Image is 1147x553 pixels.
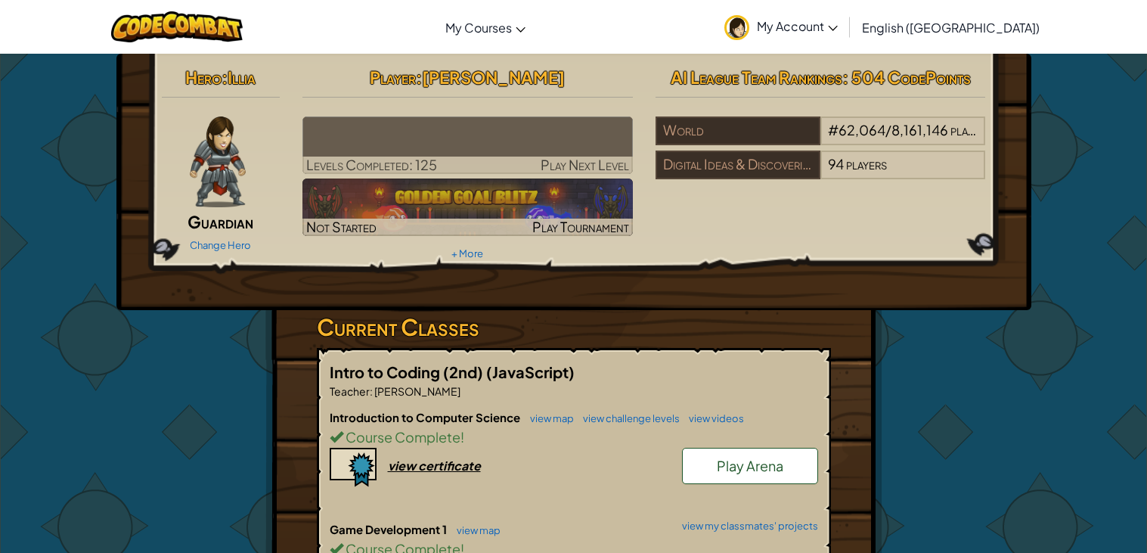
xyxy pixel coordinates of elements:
span: English ([GEOGRAPHIC_DATA]) [862,20,1040,36]
span: : [370,384,373,398]
div: World [656,117,820,145]
span: / [885,121,891,138]
div: Digital Ideas & Discoveries (3rd) [656,151,820,179]
a: + More [451,247,483,259]
span: 62,064 [839,121,885,138]
span: players [846,155,887,172]
span: Player [370,67,416,88]
span: Play Arena [717,457,783,474]
a: Play Next Level [302,117,633,174]
img: CodeCombat logo [111,11,243,42]
a: Change Hero [190,239,251,251]
span: : 504 CodePoints [842,67,971,88]
img: certificate-icon.png [330,448,377,487]
span: Play Next Level [541,156,629,173]
span: Guardian [188,211,253,232]
span: AI League Team Rankings [671,67,842,88]
span: 8,161,146 [891,121,948,138]
img: Golden Goal [302,179,633,236]
span: Illia [228,67,256,88]
span: : [222,67,228,88]
a: view certificate [330,458,481,474]
span: (JavaScript) [486,362,575,381]
a: view my classmates' projects [674,521,818,531]
a: view videos [681,412,744,424]
span: ! [460,428,464,446]
img: avatar [724,15,749,40]
span: My Account [757,18,838,34]
a: view map [522,412,574,424]
a: view map [449,524,501,536]
a: My Courses [438,7,533,48]
span: Introduction to Computer Science [330,410,522,424]
span: Teacher [330,384,370,398]
span: players [950,121,991,138]
img: guardian-pose.png [190,117,245,207]
span: Hero [185,67,222,88]
a: Digital Ideas & Discoveries (3rd)94players [656,165,986,182]
span: 94 [828,155,844,172]
a: view challenge levels [575,412,680,424]
span: Levels Completed: 125 [306,156,437,173]
h3: Current Classes [317,310,831,344]
span: [PERSON_NAME] [373,384,460,398]
span: [PERSON_NAME] [422,67,565,88]
span: Play Tournament [532,218,629,235]
a: English ([GEOGRAPHIC_DATA]) [854,7,1047,48]
span: My Courses [445,20,512,36]
span: Not Started [306,218,377,235]
span: Course Complete [343,428,460,446]
div: view certificate [388,458,481,474]
a: My Account [717,3,845,51]
a: Not StartedPlay Tournament [302,179,633,236]
span: Game Development 1 [330,522,449,536]
span: : [416,67,422,88]
span: Intro to Coding (2nd) [330,362,486,381]
a: World#62,064/8,161,146players [656,131,986,148]
span: # [828,121,839,138]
